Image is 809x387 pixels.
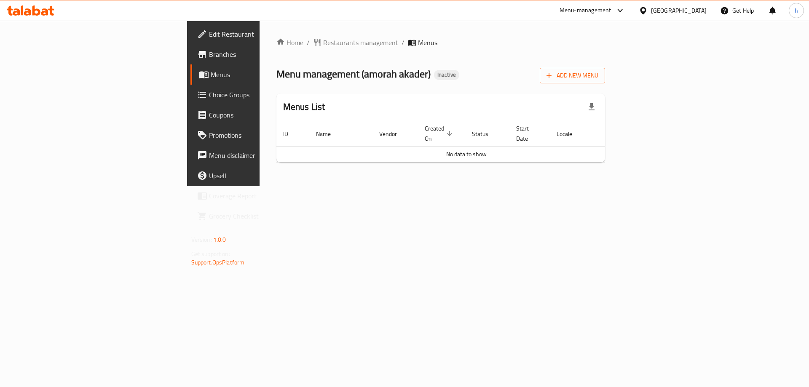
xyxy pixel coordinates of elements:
[190,165,322,186] a: Upsell
[209,171,316,181] span: Upsell
[213,234,226,245] span: 1.0.0
[209,110,316,120] span: Coupons
[472,129,499,139] span: Status
[190,125,322,145] a: Promotions
[190,105,322,125] a: Coupons
[581,97,602,117] div: Export file
[209,191,316,201] span: Coverage Report
[560,5,611,16] div: Menu-management
[593,121,656,147] th: Actions
[209,150,316,160] span: Menu disclaimer
[402,37,404,48] li: /
[190,44,322,64] a: Branches
[190,206,322,226] a: Grocery Checklist
[557,129,583,139] span: Locale
[516,123,540,144] span: Start Date
[313,37,398,48] a: Restaurants management
[546,70,598,81] span: Add New Menu
[283,129,299,139] span: ID
[209,211,316,221] span: Grocery Checklist
[795,6,798,15] span: h
[540,68,605,83] button: Add New Menu
[190,24,322,44] a: Edit Restaurant
[209,130,316,140] span: Promotions
[425,123,455,144] span: Created On
[323,37,398,48] span: Restaurants management
[191,248,230,259] span: Get support on:
[276,37,605,48] nav: breadcrumb
[446,149,487,160] span: No data to show
[190,64,322,85] a: Menus
[276,121,656,163] table: enhanced table
[190,186,322,206] a: Coverage Report
[418,37,437,48] span: Menus
[651,6,707,15] div: [GEOGRAPHIC_DATA]
[276,64,431,83] span: Menu management ( amorah akader )
[190,145,322,165] a: Menu disclaimer
[190,85,322,105] a: Choice Groups
[209,29,316,39] span: Edit Restaurant
[191,234,212,245] span: Version:
[211,69,316,80] span: Menus
[283,101,325,113] h2: Menus List
[434,71,459,78] span: Inactive
[316,129,342,139] span: Name
[209,49,316,59] span: Branches
[209,90,316,100] span: Choice Groups
[191,257,245,268] a: Support.OpsPlatform
[434,70,459,80] div: Inactive
[379,129,408,139] span: Vendor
